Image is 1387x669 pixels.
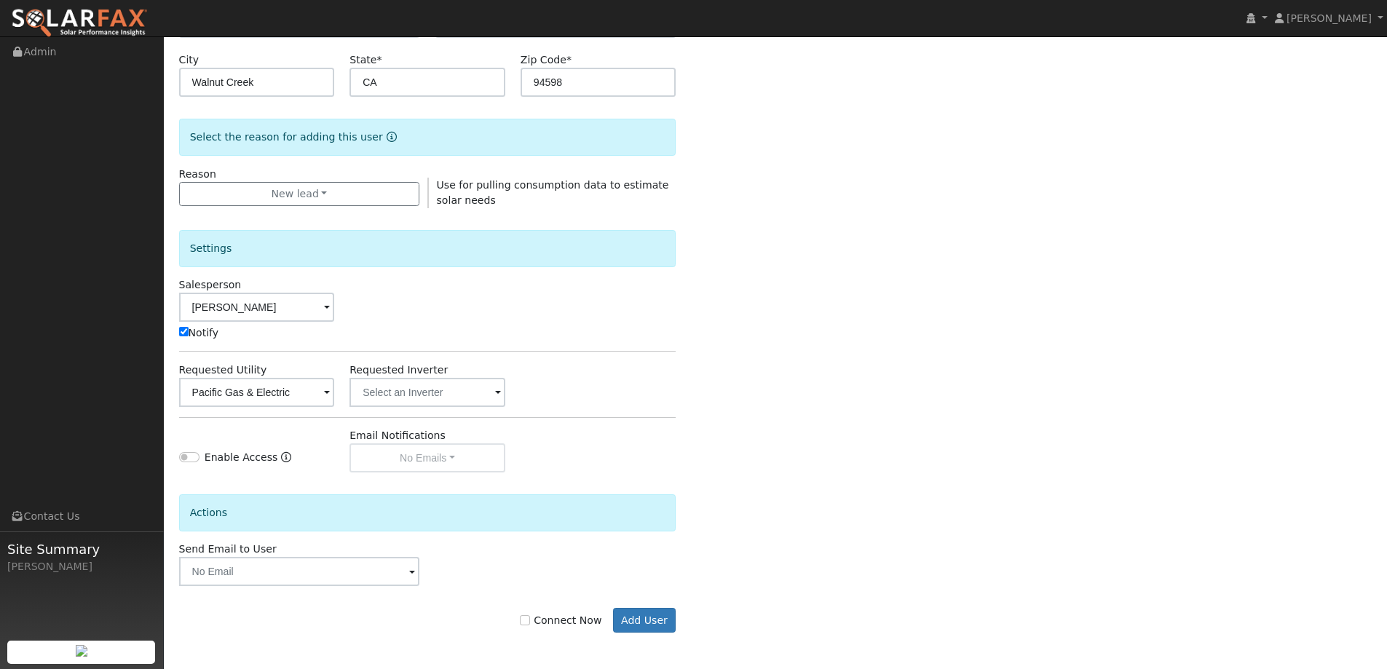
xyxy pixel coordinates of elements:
label: Send Email to User [179,542,277,557]
a: Enable Access [281,450,291,472]
label: Email Notifications [349,428,446,443]
button: New lead [179,182,420,207]
label: City [179,52,199,68]
label: Notify [179,325,219,341]
button: Add User [613,608,676,633]
label: Requested Utility [179,363,267,378]
span: Use for pulling consumption data to estimate solar needs [437,179,669,206]
div: Actions [179,494,676,531]
input: Connect Now [520,615,530,625]
input: Select a User [179,293,335,322]
img: SolarFax [11,8,148,39]
div: Select the reason for adding this user [179,119,676,156]
span: [PERSON_NAME] [1287,12,1372,24]
span: Required [376,54,382,66]
span: Required [566,54,572,66]
div: [PERSON_NAME] [7,559,156,574]
label: Reason [179,167,216,182]
input: No Email [179,557,420,586]
label: Connect Now [520,613,601,628]
label: Zip Code [521,52,572,68]
input: Notify [179,327,189,336]
span: Site Summary [7,539,156,559]
label: Requested Inverter [349,363,448,378]
div: Settings [179,230,676,267]
input: Select an Inverter [349,378,505,407]
input: Select a Utility [179,378,335,407]
label: State [349,52,382,68]
img: retrieve [76,645,87,657]
label: Enable Access [205,450,278,465]
label: Salesperson [179,277,242,293]
a: Reason for new user [383,131,397,143]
